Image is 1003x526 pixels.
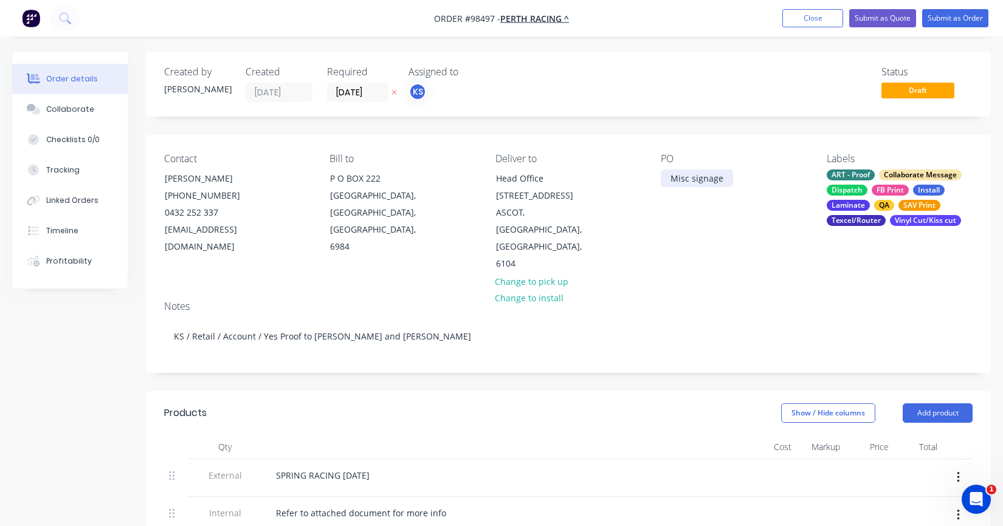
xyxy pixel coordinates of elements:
[266,466,379,484] div: SPRING RACING [DATE]
[12,185,128,216] button: Linked Orders
[46,195,98,206] div: Linked Orders
[495,153,641,165] div: Deliver to
[827,215,886,226] div: Texcel/Router
[46,134,100,145] div: Checklists 0/0
[496,170,597,204] div: Head Office [STREET_ADDRESS]
[879,169,962,180] div: Collaborate Message
[164,83,231,95] div: [PERSON_NAME]
[12,64,128,94] button: Order details
[827,185,867,196] div: Dispatch
[748,435,796,459] div: Cost
[486,169,607,273] div: Head Office [STREET_ADDRESS]ASCOT, [GEOGRAPHIC_DATA], [GEOGRAPHIC_DATA], 6104
[330,187,431,255] div: [GEOGRAPHIC_DATA], [GEOGRAPHIC_DATA], [GEOGRAPHIC_DATA], 6984
[849,9,916,27] button: Submit as Quote
[165,221,266,255] div: [EMAIL_ADDRESS][DOMAIN_NAME]
[46,104,94,115] div: Collaborate
[489,290,570,306] button: Change to install
[188,435,261,459] div: Qty
[872,185,909,196] div: FB Print
[962,485,991,514] iframe: Intercom live chat
[898,200,940,211] div: SAV Print
[489,273,575,289] button: Change to pick up
[408,66,530,78] div: Assigned to
[827,153,973,165] div: Labels
[782,9,843,27] button: Close
[500,13,569,24] a: Perth Racing ^
[327,66,394,78] div: Required
[781,403,875,423] button: Show / Hide columns
[12,125,128,155] button: Checklists 0/0
[881,66,973,78] div: Status
[12,94,128,125] button: Collaborate
[408,83,427,101] button: KS
[164,153,310,165] div: Contact
[164,301,973,312] div: Notes
[845,435,894,459] div: Price
[320,169,441,256] div: P O BOX 222[GEOGRAPHIC_DATA], [GEOGRAPHIC_DATA], [GEOGRAPHIC_DATA], 6984
[661,153,807,165] div: PO
[46,225,78,236] div: Timeline
[903,403,973,423] button: Add product
[922,9,988,27] button: Submit as Order
[165,170,266,187] div: [PERSON_NAME]
[165,204,266,221] div: 0432 252 337
[827,169,875,180] div: ART - Proof
[496,204,597,272] div: ASCOT, [GEOGRAPHIC_DATA], [GEOGRAPHIC_DATA], 6104
[987,485,996,494] span: 1
[827,200,870,211] div: Laminate
[164,318,973,355] div: KS / Retail / Account / Yes Proof to [PERSON_NAME] and [PERSON_NAME]
[154,169,276,256] div: [PERSON_NAME][PHONE_NUMBER]0432 252 337[EMAIL_ADDRESS][DOMAIN_NAME]
[796,435,845,459] div: Markup
[193,507,257,519] span: Internal
[874,200,894,211] div: QA
[330,170,431,187] div: P O BOX 222
[894,435,942,459] div: Total
[329,153,475,165] div: Bill to
[165,187,266,204] div: [PHONE_NUMBER]
[164,406,207,420] div: Products
[913,185,945,196] div: Install
[164,66,231,78] div: Created by
[890,215,961,226] div: Vinyl Cut/Kiss cut
[266,504,456,522] div: Refer to attached document for more info
[881,83,954,98] span: Draft
[12,155,128,185] button: Tracking
[12,216,128,246] button: Timeline
[46,73,98,84] div: Order details
[246,66,312,78] div: Created
[46,256,92,267] div: Profitability
[661,169,733,187] div: Misc signage
[193,469,257,482] span: External
[12,246,128,276] button: Profitability
[22,9,40,27] img: Factory
[46,165,80,176] div: Tracking
[434,13,500,24] span: Order #98497 -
